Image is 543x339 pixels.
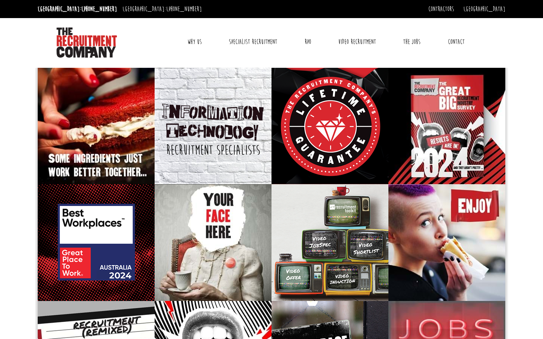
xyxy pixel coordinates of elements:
a: Specialist Recruitment [223,32,283,51]
a: The Jobs [397,32,426,51]
a: Video Recruitment [333,32,382,51]
img: The Recruitment Company [57,27,117,58]
a: [GEOGRAPHIC_DATA] [463,5,505,13]
a: [PHONE_NUMBER] [166,5,202,13]
a: [PHONE_NUMBER] [81,5,117,13]
a: RPO [299,32,317,51]
li: [GEOGRAPHIC_DATA]: [36,3,119,15]
a: Contractors [428,5,454,13]
li: [GEOGRAPHIC_DATA]: [121,3,204,15]
a: Contact [442,32,470,51]
a: Why Us [182,32,207,51]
